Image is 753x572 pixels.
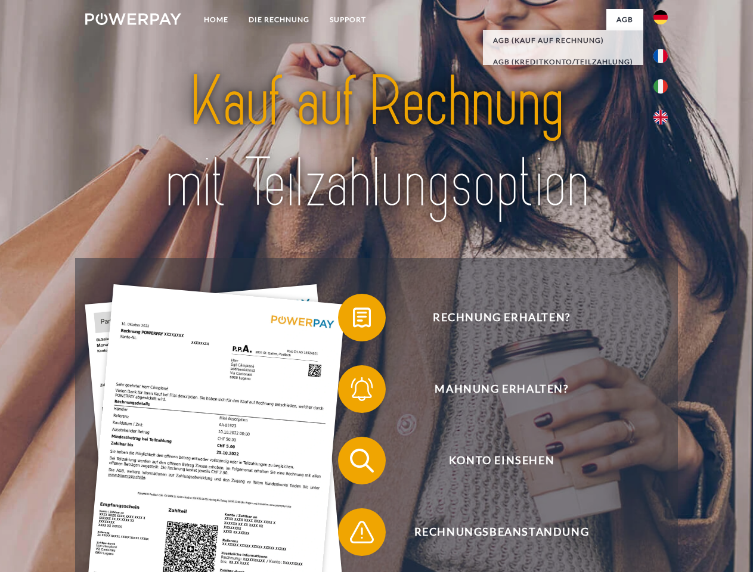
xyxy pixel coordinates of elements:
[85,13,181,25] img: logo-powerpay-white.svg
[653,49,668,63] img: fr
[355,508,647,556] span: Rechnungsbeanstandung
[653,79,668,94] img: it
[483,30,643,51] a: AGB (Kauf auf Rechnung)
[320,9,376,30] a: SUPPORT
[338,437,648,484] button: Konto einsehen
[114,57,639,228] img: title-powerpay_de.svg
[355,437,647,484] span: Konto einsehen
[338,294,648,341] button: Rechnung erhalten?
[355,365,647,413] span: Mahnung erhalten?
[338,365,648,413] button: Mahnung erhalten?
[238,9,320,30] a: DIE RECHNUNG
[483,51,643,73] a: AGB (Kreditkonto/Teilzahlung)
[347,374,377,404] img: qb_bell.svg
[347,446,377,475] img: qb_search.svg
[606,9,643,30] a: agb
[194,9,238,30] a: Home
[355,294,647,341] span: Rechnung erhalten?
[653,10,668,24] img: de
[653,110,668,125] img: en
[338,508,648,556] button: Rechnungsbeanstandung
[347,517,377,547] img: qb_warning.svg
[347,303,377,332] img: qb_bill.svg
